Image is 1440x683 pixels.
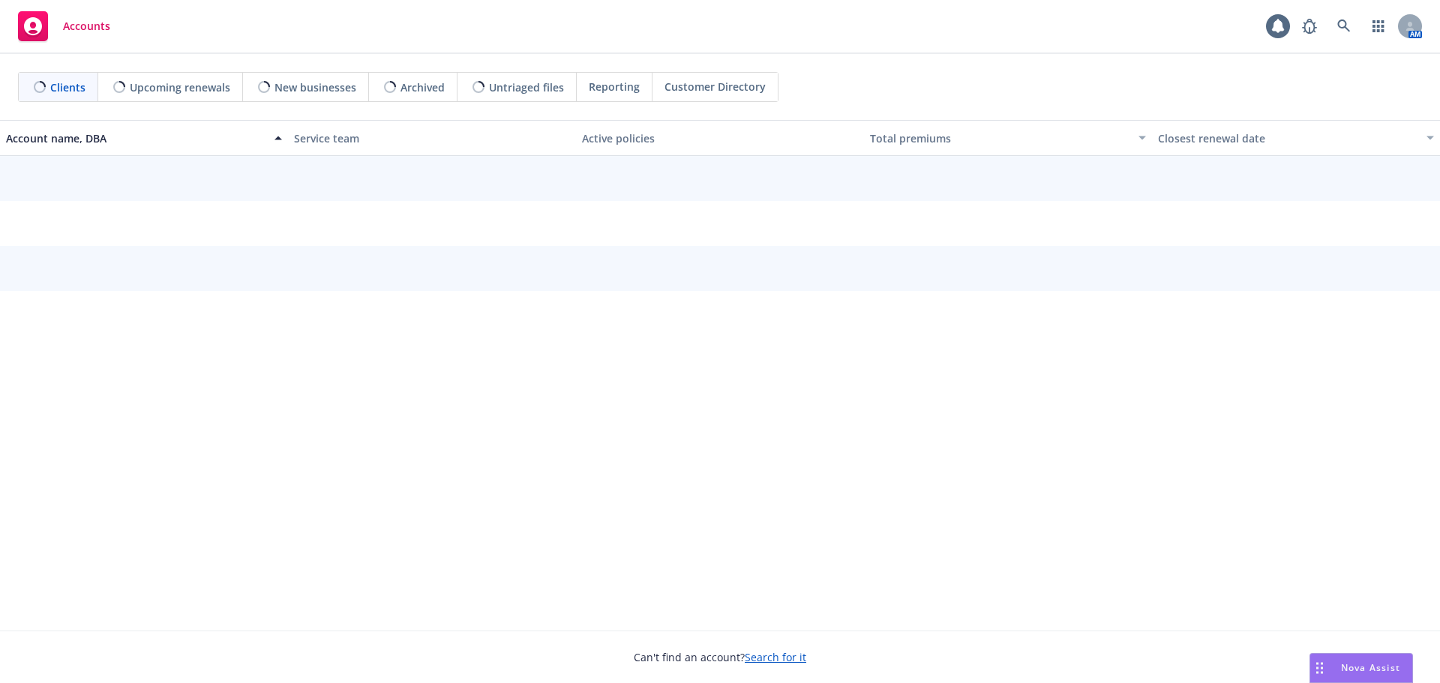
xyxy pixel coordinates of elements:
div: Total premiums [870,130,1129,146]
a: Search [1329,11,1359,41]
span: Upcoming renewals [130,79,230,95]
span: Can't find an account? [634,649,806,665]
a: Search for it [745,650,806,664]
a: Report a Bug [1294,11,1324,41]
div: Closest renewal date [1158,130,1417,146]
span: Nova Assist [1341,661,1400,674]
button: Active policies [576,120,864,156]
span: New businesses [274,79,356,95]
button: Closest renewal date [1152,120,1440,156]
div: Service team [294,130,570,146]
button: Total premiums [864,120,1152,156]
span: Archived [400,79,445,95]
a: Accounts [12,5,116,47]
span: Reporting [589,79,640,94]
span: Accounts [63,20,110,32]
div: Drag to move [1310,654,1329,682]
div: Account name, DBA [6,130,265,146]
div: Active policies [582,130,858,146]
span: Untriaged files [489,79,564,95]
span: Customer Directory [664,79,766,94]
span: Clients [50,79,85,95]
button: Service team [288,120,576,156]
button: Nova Assist [1309,653,1413,683]
a: Switch app [1363,11,1393,41]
